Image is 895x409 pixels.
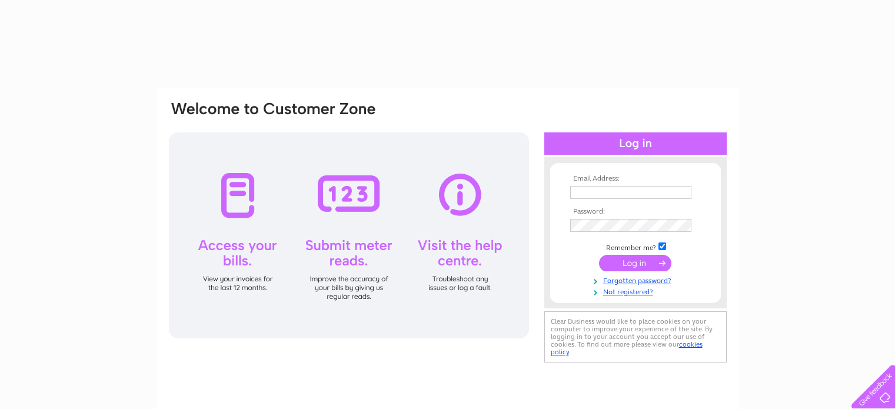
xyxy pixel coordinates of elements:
th: Password: [567,208,704,216]
td: Remember me? [567,241,704,252]
div: Clear Business would like to place cookies on your computer to improve your experience of the sit... [544,311,727,363]
input: Submit [599,255,671,271]
a: cookies policy [551,340,703,356]
th: Email Address: [567,175,704,183]
a: Not registered? [570,285,704,297]
a: Forgotten password? [570,274,704,285]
